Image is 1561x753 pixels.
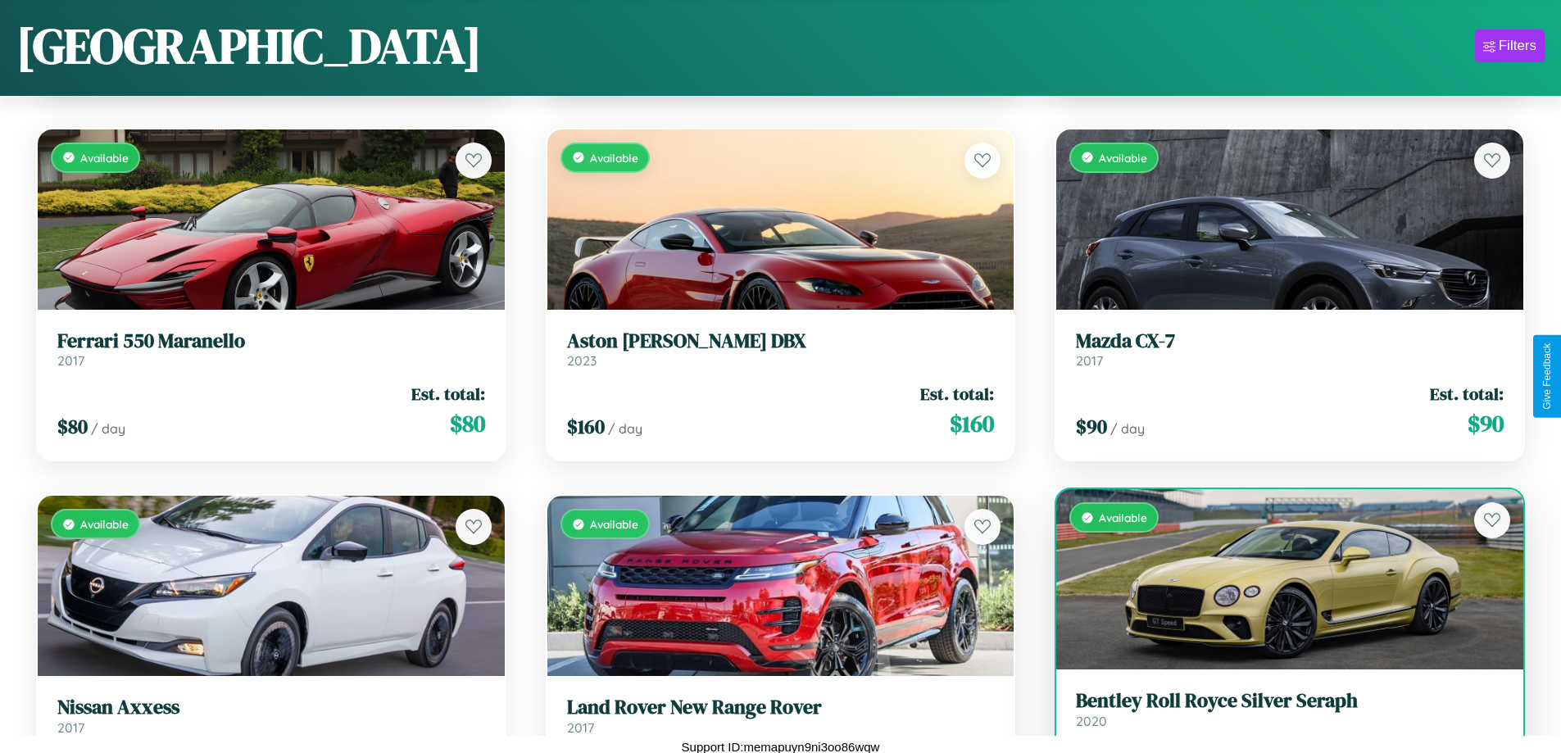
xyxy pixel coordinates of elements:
[1099,151,1147,165] span: Available
[91,420,125,437] span: / day
[1430,382,1504,406] span: Est. total:
[1468,407,1504,440] span: $ 90
[608,420,642,437] span: / day
[567,696,995,736] a: Land Rover New Range Rover2017
[16,12,482,79] h1: [GEOGRAPHIC_DATA]
[567,719,594,736] span: 2017
[57,329,485,370] a: Ferrari 550 Maranello2017
[590,151,638,165] span: Available
[567,352,597,369] span: 2023
[57,696,485,736] a: Nissan Axxess2017
[567,413,605,440] span: $ 160
[590,517,638,531] span: Available
[57,719,84,736] span: 2017
[57,696,485,719] h3: Nissan Axxess
[1076,713,1107,729] span: 2020
[1110,420,1145,437] span: / day
[1076,329,1504,370] a: Mazda CX-72017
[450,407,485,440] span: $ 80
[950,407,994,440] span: $ 160
[1475,29,1545,62] button: Filters
[1499,38,1536,54] div: Filters
[57,413,88,440] span: $ 80
[1076,352,1103,369] span: 2017
[567,329,995,370] a: Aston [PERSON_NAME] DBX2023
[1076,689,1504,713] h3: Bentley Roll Royce Silver Seraph
[57,329,485,353] h3: Ferrari 550 Maranello
[1099,510,1147,524] span: Available
[1541,343,1553,410] div: Give Feedback
[80,517,129,531] span: Available
[411,382,485,406] span: Est. total:
[80,151,129,165] span: Available
[567,696,995,719] h3: Land Rover New Range Rover
[567,329,995,353] h3: Aston [PERSON_NAME] DBX
[1076,329,1504,353] h3: Mazda CX-7
[1076,689,1504,729] a: Bentley Roll Royce Silver Seraph2020
[920,382,994,406] span: Est. total:
[57,352,84,369] span: 2017
[1076,413,1107,440] span: $ 90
